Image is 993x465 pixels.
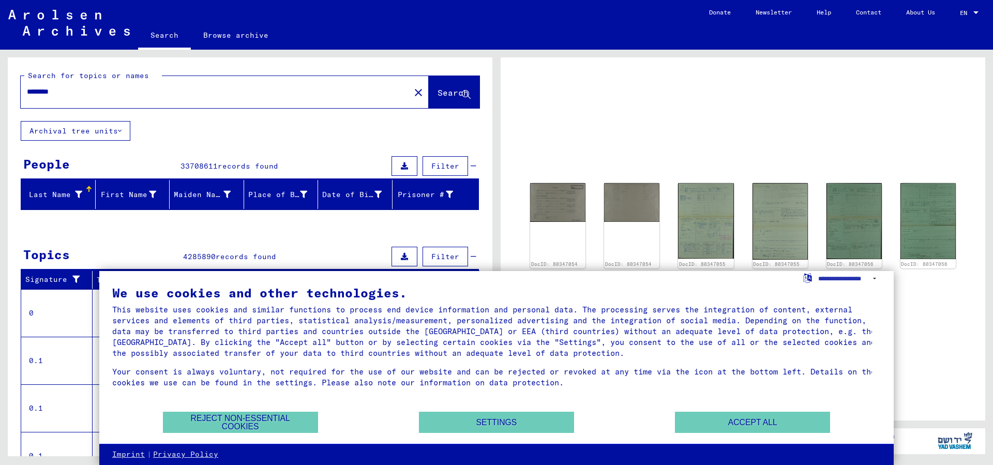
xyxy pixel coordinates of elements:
[112,366,881,388] div: Your consent is always voluntary, not required for the use of our website and can be rejected or ...
[438,87,469,98] span: Search
[174,186,244,203] div: Maiden Name
[21,384,93,432] td: 0.1
[23,155,70,173] div: People
[112,287,881,299] div: We use cookies and other technologies.
[412,86,425,99] mat-icon: close
[679,261,726,267] a: DocID: 80347055
[170,180,244,209] mat-header-cell: Maiden Name
[100,186,170,203] div: First Name
[408,82,429,102] button: Clear
[248,189,308,200] div: Place of Birth
[397,189,454,200] div: Prisoner #
[429,76,479,108] button: Search
[678,183,733,259] img: 001.jpg
[397,186,467,203] div: Prisoner #
[21,180,96,209] mat-header-cell: Last Name
[901,261,947,267] a: DocID: 80347056
[25,189,82,200] div: Last Name
[25,186,95,203] div: Last Name
[21,121,130,141] button: Archival tree units
[753,261,800,267] a: DocID: 80347055
[218,161,278,171] span: records found
[97,275,459,286] div: Title
[97,272,469,288] div: Title
[25,272,95,288] div: Signature
[936,428,974,454] img: yv_logo.png
[827,261,874,267] a: DocID: 80347056
[138,23,191,50] a: Search
[431,161,459,171] span: Filter
[191,23,281,48] a: Browse archive
[960,9,971,17] span: EN
[322,186,395,203] div: Date of Birth
[21,337,93,384] td: 0.1
[423,156,468,176] button: Filter
[393,180,479,209] mat-header-cell: Prisoner #
[244,180,319,209] mat-header-cell: Place of Birth
[28,71,149,80] mat-label: Search for topics or names
[163,412,318,433] button: Reject non-essential cookies
[112,449,145,460] a: Imprint
[25,274,84,285] div: Signature
[8,10,130,36] img: Arolsen_neg.svg
[180,161,218,171] span: 33708611
[23,245,70,264] div: Topics
[112,304,881,358] div: This website uses cookies and similar functions to process end device information and personal da...
[100,189,157,200] div: First Name
[318,180,393,209] mat-header-cell: Date of Birth
[900,183,956,259] img: 002.jpg
[96,180,170,209] mat-header-cell: First Name
[423,247,468,266] button: Filter
[174,189,231,200] div: Maiden Name
[216,252,276,261] span: records found
[604,183,659,222] img: 002.jpg
[753,183,808,260] img: 002.jpg
[419,412,574,433] button: Settings
[248,186,321,203] div: Place of Birth
[531,261,578,267] a: DocID: 80347054
[183,252,216,261] span: 4285890
[431,252,459,261] span: Filter
[322,189,382,200] div: Date of Birth
[21,289,93,337] td: 0
[826,183,882,259] img: 001.jpg
[675,412,830,433] button: Accept all
[530,183,585,222] img: 001.jpg
[605,261,652,267] a: DocID: 80347054
[153,449,218,460] a: Privacy Policy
